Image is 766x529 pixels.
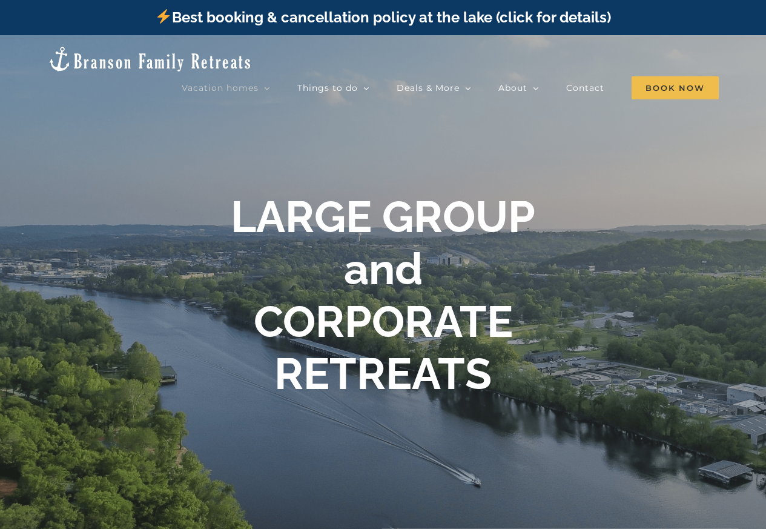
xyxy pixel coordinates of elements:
[632,76,719,100] a: Book Now
[297,84,358,92] span: Things to do
[397,76,471,100] a: Deals & More
[498,84,527,92] span: About
[498,76,539,100] a: About
[182,84,259,92] span: Vacation homes
[155,8,610,26] a: Best booking & cancellation policy at the lake (click for details)
[47,45,253,73] img: Branson Family Retreats Logo
[297,76,369,100] a: Things to do
[182,76,719,100] nav: Main Menu
[141,191,626,401] h1: LARGE GROUP and CORPORATE RETREATS
[397,84,460,92] span: Deals & More
[156,9,171,24] img: ⚡️
[566,76,604,100] a: Contact
[566,84,604,92] span: Contact
[182,76,270,100] a: Vacation homes
[632,76,719,99] span: Book Now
